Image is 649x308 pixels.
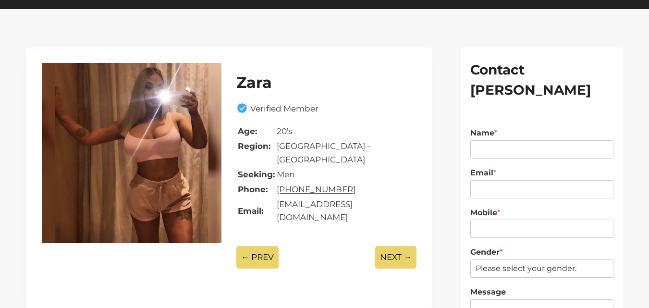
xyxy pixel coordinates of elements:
[276,124,416,138] td: 20's
[276,168,416,182] td: Men
[238,141,270,151] strong: Region:
[277,185,355,194] a: [PHONE_NUMBER]
[375,238,416,277] a: NEXT →
[375,246,416,269] p: NEXT →
[470,220,613,238] input: Mobile
[276,197,416,224] td: [EMAIL_ADDRESS][DOMAIN_NAME]
[276,139,416,166] td: [GEOGRAPHIC_DATA] - [GEOGRAPHIC_DATA]
[470,287,613,297] label: Message
[236,246,279,269] p: ← PREV
[236,71,416,94] h1: Zara
[238,170,275,179] strong: Seeking:
[470,208,613,218] label: Mobile
[236,238,279,277] a: ← PREV
[236,102,250,114] img: verified-badge.png
[238,126,257,136] strong: Age:
[238,206,263,216] strong: Email:
[470,247,613,258] label: Gender
[470,168,613,178] label: Email
[470,60,613,100] h2: Contact [PERSON_NAME]
[250,102,318,115] p: Verified Member
[238,185,268,194] strong: Phone:
[470,128,613,138] label: Name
